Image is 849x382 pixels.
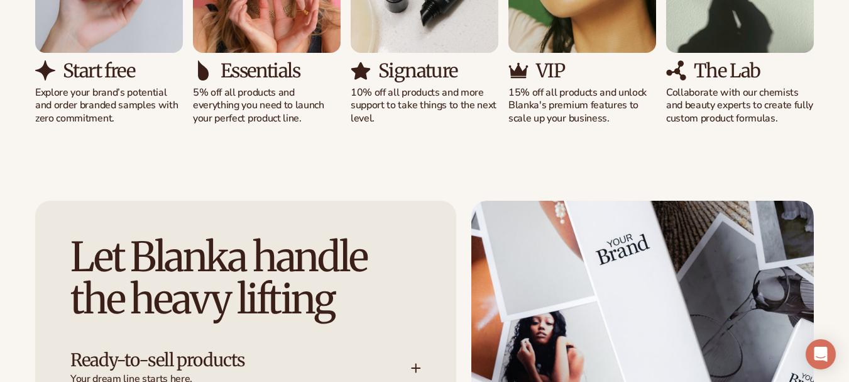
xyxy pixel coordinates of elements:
p: Collaborate with our chemists and beauty experts to create fully custom product formulas. [666,86,814,125]
img: Shopify Image 17 [508,60,529,81]
h3: The Lab [694,60,760,81]
p: 10% off all products and more support to take things to the next level. [351,86,498,125]
img: Shopify Image 19 [666,60,686,81]
img: Shopify Image 15 [351,60,371,81]
h3: Essentials [221,60,300,81]
h2: Let Blanka handle the heavy lifting [70,236,421,320]
img: Shopify Image 13 [193,60,213,81]
h3: VIP [536,60,564,81]
h3: Signature [378,60,457,81]
h3: Start free [63,60,134,81]
h3: Ready-to-sell products [70,351,373,370]
p: 5% off all products and everything you need to launch your perfect product line. [193,86,341,125]
img: Shopify Image 11 [35,60,55,81]
div: Open Intercom Messenger [806,339,836,369]
p: 15% off all products and unlock Blanka's premium features to scale up your business. [508,86,656,125]
p: Explore your brand’s potential and order branded samples with zero commitment. [35,86,183,125]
